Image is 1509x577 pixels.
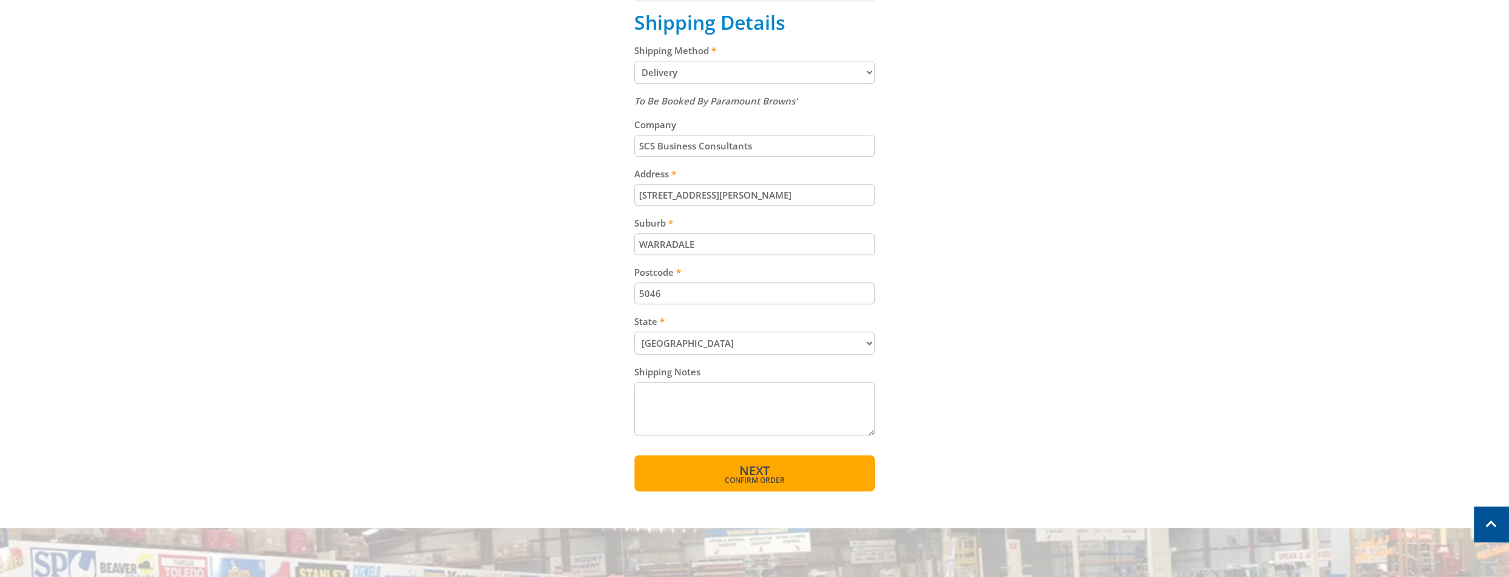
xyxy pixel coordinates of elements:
[634,11,875,34] h2: Shipping Details
[634,95,798,107] em: To Be Booked By Paramount Browns'
[660,477,849,484] span: Confirm order
[634,233,875,255] input: Please enter your suburb.
[634,314,875,329] label: State
[634,216,875,230] label: Suburb
[634,282,875,304] input: Please enter your postcode.
[634,455,875,491] button: Next Confirm order
[634,117,875,132] label: Company
[634,61,875,84] select: Please select a shipping method.
[634,265,875,279] label: Postcode
[634,43,875,58] label: Shipping Method
[634,364,875,379] label: Shipping Notes
[634,332,875,355] select: Please select your state.
[634,184,875,206] input: Please enter your address.
[634,166,875,181] label: Address
[739,462,770,479] span: Next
